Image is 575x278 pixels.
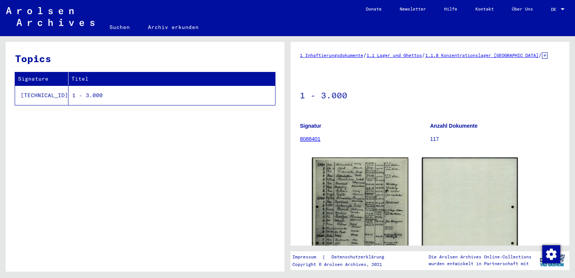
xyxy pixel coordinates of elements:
td: 1 - 3.000 [68,86,275,105]
b: Anzahl Dokumente [430,123,478,129]
h3: Topics [15,51,275,66]
th: Signature [15,72,68,86]
a: Datenschutzerklärung [326,253,393,261]
h1: 1 - 3.000 [300,78,560,111]
a: Impressum [292,253,322,261]
p: Copyright © Arolsen Archives, 2021 [292,261,393,268]
b: Signatur [300,123,321,129]
a: Archiv erkunden [139,18,208,36]
span: / [422,52,425,58]
th: Titel [68,72,275,86]
td: [TECHNICAL_ID] [15,86,68,105]
a: 1.1 Lager und Ghettos [367,52,422,58]
span: DE [551,7,559,12]
img: Zustimmung ändern [542,245,560,263]
p: 117 [430,135,560,143]
img: yv_logo.png [538,251,566,270]
a: 8088401 [300,136,321,142]
a: 1.1.8 Konzentrationslager [GEOGRAPHIC_DATA] [425,52,538,58]
a: Suchen [100,18,139,36]
img: Arolsen_neg.svg [6,7,94,26]
span: / [363,52,367,58]
div: | [292,253,393,261]
a: 1 Inhaftierungsdokumente [300,52,363,58]
span: / [538,52,542,58]
p: wurden entwickelt in Partnerschaft mit [429,260,531,267]
p: Die Arolsen Archives Online-Collections [429,254,531,260]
